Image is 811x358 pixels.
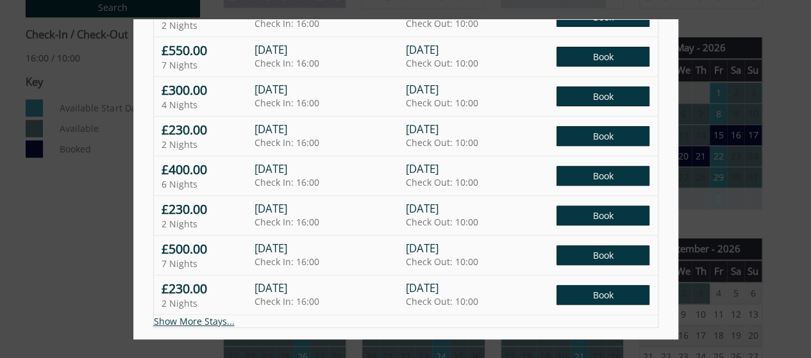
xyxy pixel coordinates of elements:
a: £550.00 7 Nights [DATE] Check In: 16:00 [DATE] Check Out: 10:00 Book [154,37,658,77]
span: Book [556,86,649,106]
p: 7 Nights [162,257,255,270]
span: [DATE] [255,122,287,136]
span: [DATE] [405,241,438,256]
span: Check In: 16:00 [255,17,319,29]
p: 2 Nights [162,218,255,230]
span: [DATE] [405,42,438,57]
p: 6 Nights [162,178,255,190]
span: Book [556,285,649,305]
h4: £300.00 [162,81,255,99]
span: [DATE] [405,122,438,136]
a: £500.00 7 Nights [DATE] Check In: 16:00 [DATE] Check Out: 10:00 Book [154,236,658,275]
span: Book [556,245,649,265]
a: £230.00 2 Nights [DATE] Check In: 16:00 [DATE] Check Out: 10:00 Book [154,196,658,236]
span: [DATE] [255,201,287,216]
span: [DATE] [405,82,438,97]
span: Check Out: 10:00 [405,97,478,109]
span: Check In: 16:00 [255,136,319,149]
span: Check In: 16:00 [255,256,319,268]
span: Check In: 16:00 [255,295,319,307]
p: 2 Nights [162,19,255,31]
a: £400.00 6 Nights [DATE] Check In: 16:00 [DATE] Check Out: 10:00 Book [154,156,658,196]
a: £230.00 2 Nights [DATE] Check In: 16:00 [DATE] Check Out: 10:00 Book [154,275,658,315]
p: 2 Nights [162,138,255,151]
span: Book [556,206,649,225]
span: [DATE] [255,241,287,256]
span: Check Out: 10:00 [405,136,478,149]
span: Check Out: 10:00 [405,57,478,69]
span: [DATE] [255,42,287,57]
span: Check Out: 10:00 [405,295,478,307]
p: 2 Nights [162,297,255,309]
span: Book [556,166,649,186]
h4: £400.00 [162,161,255,178]
span: [DATE] [405,281,438,295]
span: Check In: 16:00 [255,57,319,69]
span: Check In: 16:00 [255,216,319,228]
p: 4 Nights [162,99,255,111]
p: 7 Nights [162,59,255,71]
span: Check In: 16:00 [255,97,319,109]
span: [DATE] [255,82,287,97]
a: £230.00 2 Nights [DATE] Check In: 16:00 [DATE] Check Out: 10:00 Book [154,117,658,156]
h4: £500.00 [162,240,255,257]
span: Book [556,126,649,146]
a: £300.00 4 Nights [DATE] Check In: 16:00 [DATE] Check Out: 10:00 Book [154,77,658,117]
span: Check Out: 10:00 [405,256,478,268]
span: Check Out: 10:00 [405,17,478,29]
a: Show More Stays... [154,315,235,327]
span: Check Out: 10:00 [405,176,478,188]
span: Book [556,47,649,67]
h4: £550.00 [162,42,255,59]
h4: £230.00 [162,200,255,218]
span: [DATE] [255,281,287,295]
span: Check Out: 10:00 [405,216,478,228]
span: [DATE] [255,161,287,176]
span: Check In: 16:00 [255,176,319,188]
span: [DATE] [405,201,438,216]
h4: £230.00 [162,280,255,297]
span: [DATE] [405,161,438,176]
h4: £230.00 [162,121,255,138]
